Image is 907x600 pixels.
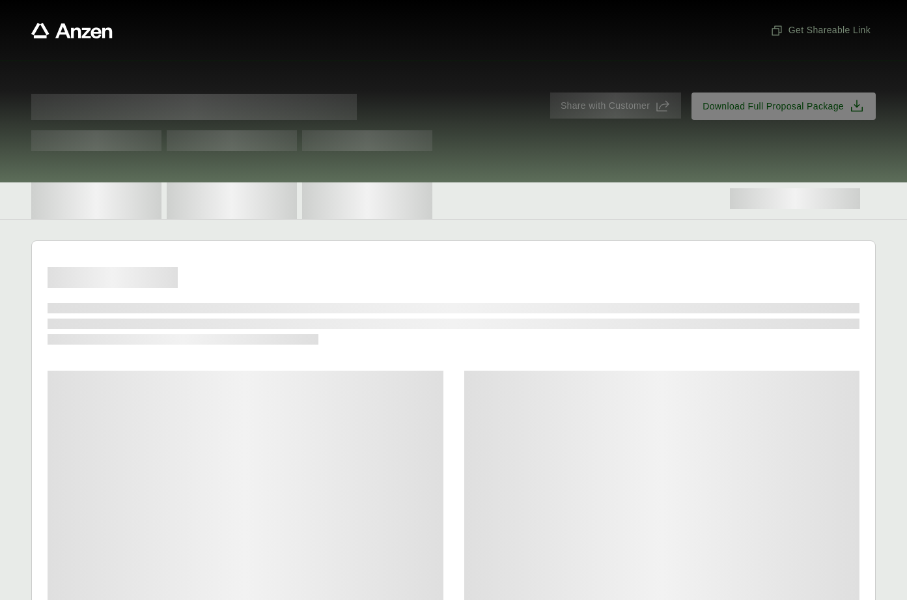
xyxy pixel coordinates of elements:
span: Test [302,130,432,151]
span: Get Shareable Link [770,23,871,37]
span: Proposal for [31,94,357,120]
span: Share with Customer [561,99,650,113]
a: Anzen website [31,23,113,38]
span: Test [31,130,161,151]
span: Test [167,130,297,151]
button: Get Shareable Link [765,18,876,42]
